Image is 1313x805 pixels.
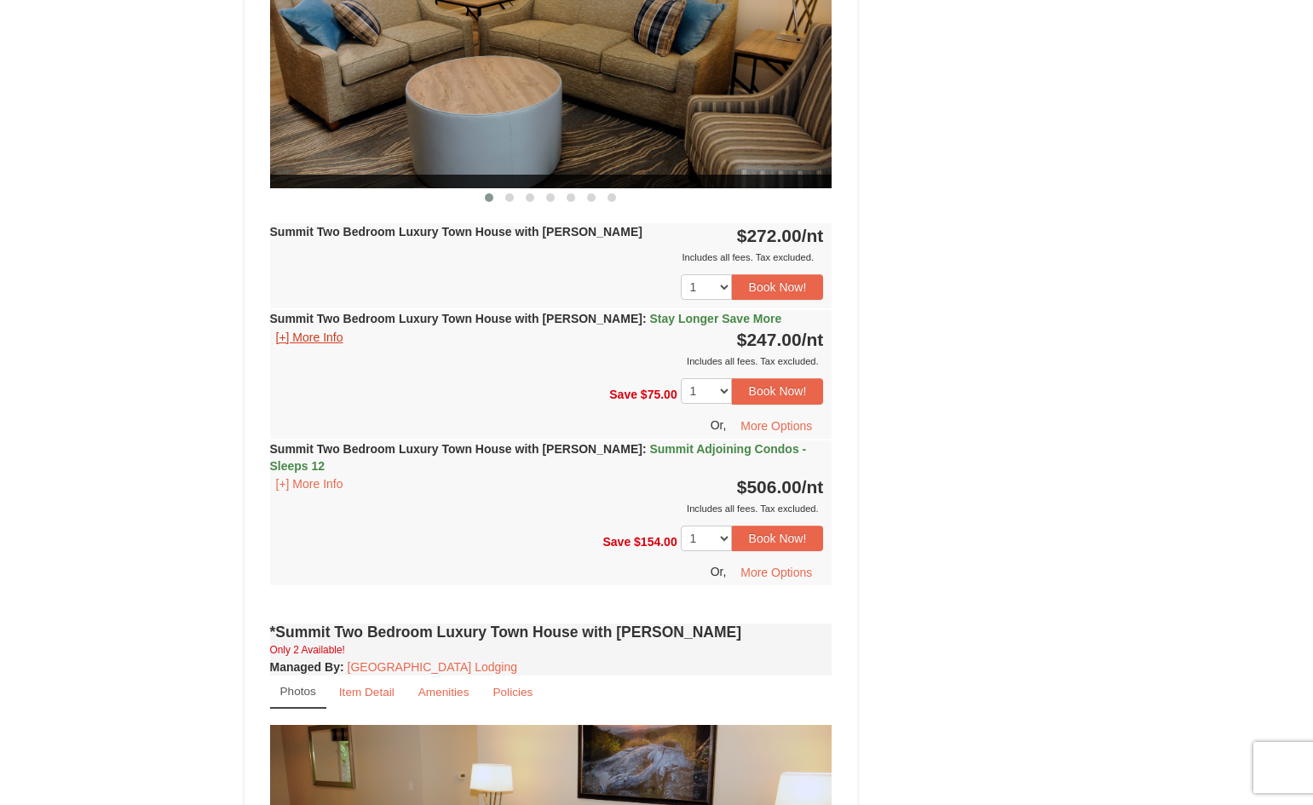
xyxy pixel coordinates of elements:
button: [+] More Info [270,328,349,347]
span: Or, [711,565,727,578]
button: [+] More Info [270,474,349,493]
div: Includes all fees. Tax excluded. [270,353,824,370]
div: Includes all fees. Tax excluded. [270,249,824,266]
button: More Options [729,413,823,439]
span: Save [602,534,631,548]
span: Managed By [270,660,340,674]
div: Includes all fees. Tax excluded. [270,500,824,517]
small: Only 2 Available! [270,644,345,656]
a: Item Detail [328,676,406,709]
span: /nt [802,226,824,245]
span: $247.00 [737,330,802,349]
small: Photos [280,685,316,698]
small: Amenities [418,686,469,699]
span: : [642,442,647,456]
button: More Options [729,560,823,585]
span: Summit Adjoining Condos - Sleeps 12 [270,442,807,473]
strong: Summit Two Bedroom Luxury Town House with [PERSON_NAME] [270,442,807,473]
button: Book Now! [732,526,824,551]
a: Policies [481,676,544,709]
strong: $272.00 [737,226,824,245]
strong: Summit Two Bedroom Luxury Town House with [PERSON_NAME] [270,225,642,239]
a: Amenities [407,676,481,709]
button: Book Now! [732,274,824,300]
small: Item Detail [339,686,394,699]
small: Policies [492,686,533,699]
span: Save [609,388,637,401]
h4: *Summit Two Bedroom Luxury Town House with [PERSON_NAME] [270,624,832,641]
span: : [642,312,647,325]
a: [GEOGRAPHIC_DATA] Lodging [348,660,517,674]
span: /nt [802,330,824,349]
span: Or, [711,417,727,431]
button: Book Now! [732,378,824,404]
span: $75.00 [641,388,677,401]
span: $506.00 [737,477,802,497]
span: $154.00 [634,534,677,548]
span: Stay Longer Save More [649,312,781,325]
strong: : [270,660,344,674]
a: Photos [270,676,326,709]
span: /nt [802,477,824,497]
strong: Summit Two Bedroom Luxury Town House with [PERSON_NAME] [270,312,782,325]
